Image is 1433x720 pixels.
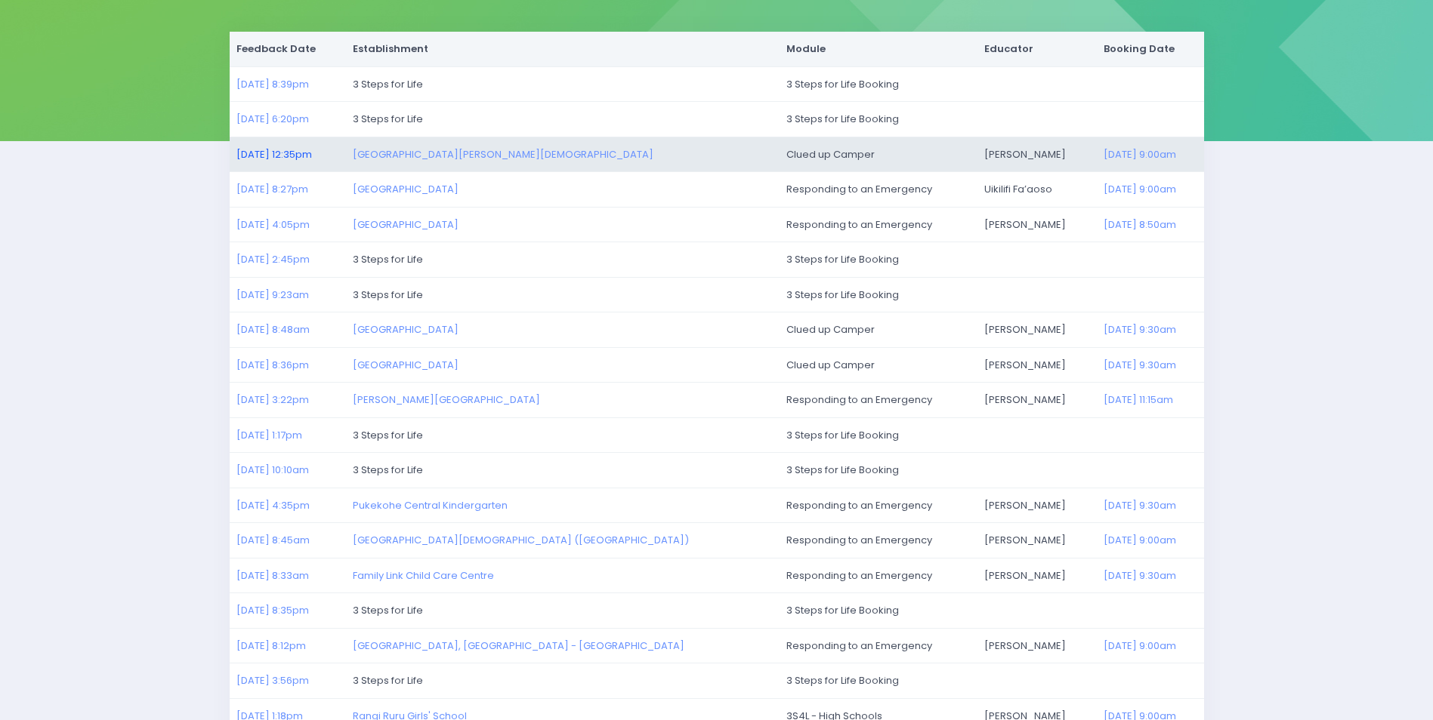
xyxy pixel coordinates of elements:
[236,147,312,162] a: [DATE] 12:35pm
[353,498,508,512] a: Pukekohe Central Kindergarten
[230,32,346,66] th: Feedback Date
[353,533,689,547] a: [GEOGRAPHIC_DATA][DEMOGRAPHIC_DATA] ([GEOGRAPHIC_DATA])
[779,312,977,348] td: Clued up Camper
[1104,147,1176,162] a: [DATE] 9:00am
[353,147,653,162] a: [GEOGRAPHIC_DATA][PERSON_NAME][DEMOGRAPHIC_DATA]
[353,358,459,372] a: [GEOGRAPHIC_DATA]
[1104,533,1176,547] a: [DATE] 9:00am
[1104,638,1176,653] a: [DATE] 9:00am
[1104,322,1176,337] a: [DATE] 9:30am
[779,558,977,593] td: Responding to an Emergency
[1104,217,1176,232] a: [DATE] 8:50am
[779,66,1204,102] td: 3 Steps for Life Booking
[236,358,309,372] a: [DATE] 8:36pm
[779,277,1204,312] td: 3 Steps for Life Booking
[977,488,1095,523] td: [PERSON_NAME]
[779,32,977,66] th: Module
[345,32,779,66] th: Establishment
[977,383,1095,418] td: [PERSON_NAME]
[353,112,423,126] span: 3 Steps for Life
[1104,358,1176,372] a: [DATE] 9:30am
[236,428,302,442] a: [DATE] 1:17pm
[1104,568,1176,583] a: [DATE] 9:30am
[779,137,977,172] td: Clued up Camper
[353,252,423,266] span: 3 Steps for Life
[353,673,423,688] span: 3 Steps for Life
[353,638,684,653] a: [GEOGRAPHIC_DATA], [GEOGRAPHIC_DATA] - [GEOGRAPHIC_DATA]
[977,628,1095,663] td: [PERSON_NAME]
[779,207,977,242] td: Responding to an Emergency
[977,32,1095,66] th: Educator
[236,603,309,617] a: [DATE] 8:35pm
[236,112,309,126] a: [DATE] 6:20pm
[779,593,1204,629] td: 3 Steps for Life Booking
[779,453,1204,488] td: 3 Steps for Life Booking
[977,137,1095,172] td: [PERSON_NAME]
[977,523,1095,558] td: [PERSON_NAME]
[236,498,310,512] a: [DATE] 4:35pm
[353,428,423,442] span: 3 Steps for Life
[1104,498,1176,512] a: [DATE] 9:30am
[353,392,540,407] a: [PERSON_NAME][GEOGRAPHIC_DATA]
[353,603,423,617] span: 3 Steps for Life
[353,77,423,91] span: 3 Steps for Life
[236,252,310,266] a: [DATE] 2:45pm
[977,558,1095,593] td: [PERSON_NAME]
[236,182,308,196] a: [DATE] 8:27pm
[779,242,1204,278] td: 3 Steps for Life Booking
[236,533,310,547] a: [DATE] 8:45am
[779,663,1204,699] td: 3 Steps for Life Booking
[353,463,423,477] span: 3 Steps for Life
[236,288,309,302] a: [DATE] 9:23am
[779,383,977,418] td: Responding to an Emergency
[977,172,1095,208] td: Uikilifi Fa’aoso
[353,322,459,337] a: [GEOGRAPHIC_DATA]
[779,417,1204,453] td: 3 Steps for Life Booking
[236,322,310,337] a: [DATE] 8:48am
[236,217,310,232] a: [DATE] 4:05pm
[779,628,977,663] td: Responding to an Emergency
[353,288,423,302] span: 3 Steps for Life
[236,77,309,91] a: [DATE] 8:39pm
[1104,182,1176,196] a: [DATE] 9:00am
[353,568,494,583] a: Family Link Child Care Centre
[779,488,977,523] td: Responding to an Emergency
[977,207,1095,242] td: [PERSON_NAME]
[977,312,1095,348] td: [PERSON_NAME]
[236,392,309,407] a: [DATE] 3:22pm
[779,102,1204,137] td: 3 Steps for Life Booking
[779,172,977,208] td: Responding to an Emergency
[779,523,977,558] td: Responding to an Emergency
[353,182,459,196] a: [GEOGRAPHIC_DATA]
[236,568,309,583] a: [DATE] 8:33am
[353,217,459,232] a: [GEOGRAPHIC_DATA]
[1096,32,1204,66] th: Booking Date
[236,463,309,477] a: [DATE] 10:10am
[977,347,1095,383] td: [PERSON_NAME]
[1104,392,1173,407] a: [DATE] 11:15am
[236,638,306,653] a: [DATE] 8:12pm
[779,347,977,383] td: Clued up Camper
[236,673,309,688] a: [DATE] 3:56pm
